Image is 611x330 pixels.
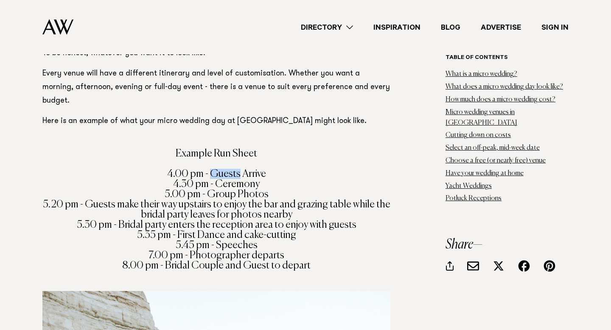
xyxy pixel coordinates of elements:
[446,84,563,90] a: What does a micro wedding day look like?
[42,67,390,108] p: Every venue will have a different itinerary and level of customisation. Whether you want a mornin...
[471,22,531,33] a: Advertise
[446,145,540,151] a: Select an off-peak, mid-week date
[42,19,73,35] img: Auckland Weddings Logo
[446,54,569,62] h6: Table of contents
[446,132,511,139] a: Cutting down on costs
[446,157,546,164] a: Choose a free (or nearly free) venue
[363,22,431,33] a: Inspiration
[531,22,579,33] a: Sign In
[446,170,524,177] a: Have your wedding at home
[446,96,555,103] a: How much does a micro wedding cost?
[446,195,502,202] a: Potluck Receptions
[431,22,471,33] a: Blog
[446,238,569,252] h3: Share
[42,115,390,142] p: Here is an example of what your micro wedding day at [GEOGRAPHIC_DATA] might look like.
[446,109,517,126] a: Micro wedding venues in [GEOGRAPHIC_DATA]
[291,22,363,33] a: Directory
[42,148,390,271] h4: Example Run Sheet 4.00 pm - Guests Arrive 4.30 pm - Ceremony 5.00 pm - Group Photos 5.20 pm - Gue...
[446,182,492,189] a: Yacht Weddings
[446,71,517,78] a: What is a micro wedding?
